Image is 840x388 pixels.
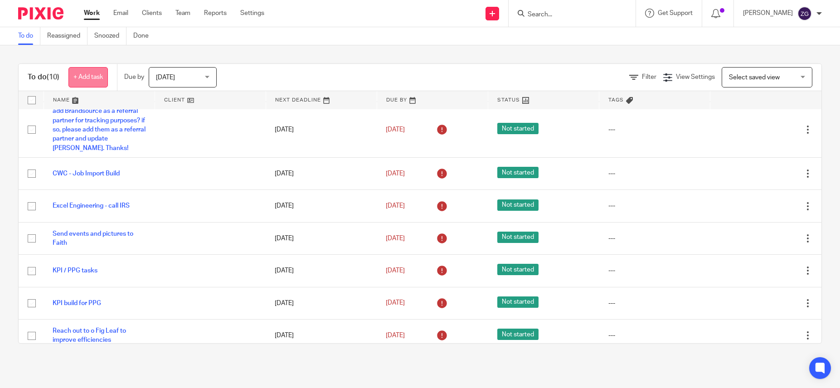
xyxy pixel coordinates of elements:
span: Not started [497,296,539,308]
td: [DATE] [266,190,377,222]
div: --- [608,234,701,243]
span: Tags [608,97,624,102]
a: KPI / PPG tasks [53,267,97,274]
span: View Settings [676,74,715,80]
a: add Brandsource as a referral partner for tracking purposes? if so, please add them as a referral... [53,108,146,151]
img: svg%3E [797,6,812,21]
a: Done [133,27,155,45]
span: Not started [497,123,539,134]
p: [PERSON_NAME] [743,9,793,18]
span: (10) [47,73,59,81]
div: --- [608,266,701,275]
span: [DATE] [156,74,175,81]
span: Select saved view [729,74,780,81]
div: --- [608,125,701,134]
td: [DATE] [266,222,377,254]
a: To do [18,27,40,45]
td: [DATE] [266,102,377,158]
span: [DATE] [386,126,405,133]
a: CWC - Job Import Build [53,170,120,177]
a: Email [113,9,128,18]
a: KPI build for PPG [53,300,101,306]
h1: To do [28,73,59,82]
a: Reports [204,9,227,18]
a: Settings [240,9,264,18]
span: [DATE] [386,203,405,209]
a: Reassigned [47,27,87,45]
td: [DATE] [266,320,377,352]
span: Not started [497,167,539,178]
a: Reach out to o Fig Leaf to improve efficiencies [53,328,126,343]
td: [DATE] [266,287,377,319]
span: [DATE] [386,332,405,339]
img: Pixie [18,7,63,19]
span: [DATE] [386,267,405,274]
span: Get Support [658,10,693,16]
span: Not started [497,232,539,243]
p: Due by [124,73,144,82]
div: --- [608,299,701,308]
a: + Add task [68,67,108,87]
span: Not started [497,329,539,340]
div: --- [608,169,701,178]
a: Clients [142,9,162,18]
span: Not started [497,199,539,211]
input: Search [527,11,608,19]
span: Not started [497,264,539,275]
a: Work [84,9,100,18]
div: --- [608,331,701,340]
a: Send events and pictures to Faith [53,231,133,246]
a: Team [175,9,190,18]
td: [DATE] [266,157,377,189]
a: Excel Engineering - call IRS [53,203,130,209]
span: [DATE] [386,170,405,177]
a: Snoozed [94,27,126,45]
span: Filter [642,74,656,80]
span: [DATE] [386,235,405,242]
td: [DATE] [266,255,377,287]
span: [DATE] [386,300,405,306]
div: --- [608,201,701,210]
